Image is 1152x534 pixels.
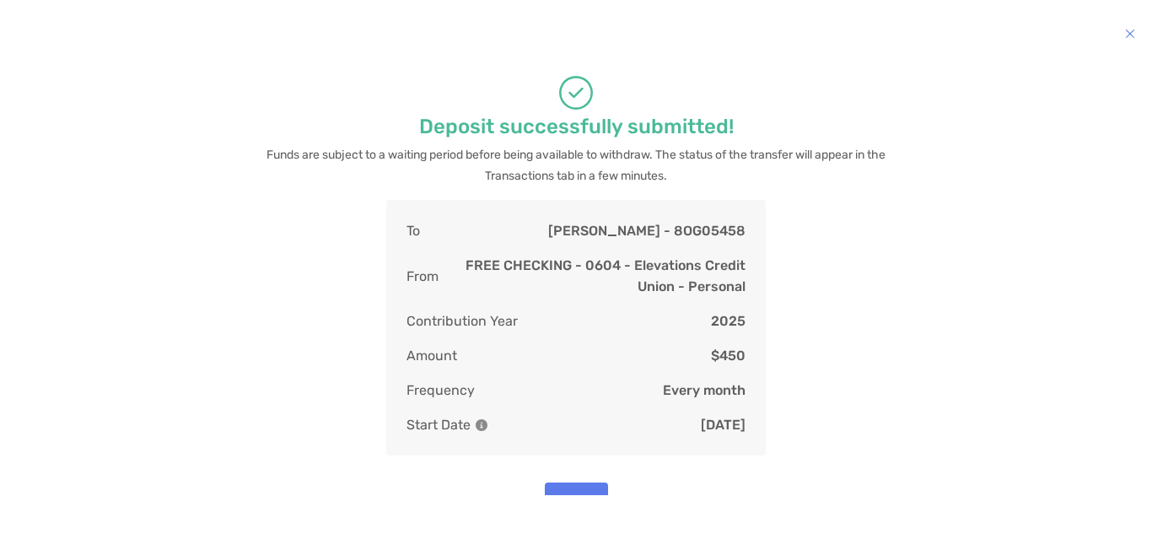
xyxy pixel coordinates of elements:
[439,255,746,297] p: FREE CHECKING - 0604 - Elevations Credit Union - Personal
[711,310,746,332] p: 2025
[260,144,892,186] p: Funds are subject to a waiting period before being available to withdraw. The status of the trans...
[548,220,746,241] p: [PERSON_NAME] - 8OG05458
[701,414,746,435] p: [DATE]
[419,116,734,138] p: Deposit successfully submitted!
[406,255,439,297] p: From
[406,414,487,435] p: Start Date
[545,483,608,526] button: Got it
[406,220,420,241] p: To
[406,345,457,366] p: Amount
[711,345,746,366] p: $450
[663,380,746,401] p: Every month
[406,310,518,332] p: Contribution Year
[406,380,475,401] p: Frequency
[476,419,487,431] img: Information Icon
